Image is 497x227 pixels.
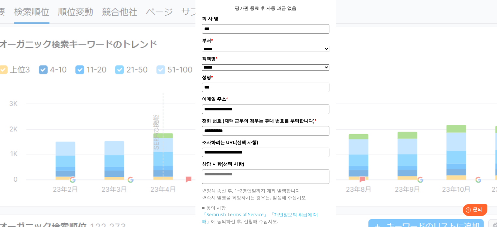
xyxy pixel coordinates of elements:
font: 전화 번호 (재택 근무의 경우는 휴대 번호를 부탁합니다) [202,118,315,123]
font: 부서 [202,38,211,43]
font: 조사하려는 URL(선택 사항) [202,140,258,145]
a: 「Semrush Terms of Service」 [202,211,268,218]
font: ■ 동의 사항 [202,204,225,211]
font: 에 동의하신 후, 신청해 주십시오. [211,218,278,224]
font: 상담 사항(선택 사항) [202,161,244,167]
a: 「개인정보의 취급에 대해」 [202,211,318,224]
font: 평가판 종료 후 자동 과금 없음 [235,6,296,11]
font: ※즉시 발행을 희망하시는 경우는, 말씀해 주십시오 [202,194,306,201]
font: 이메일 주소 [202,96,226,102]
font: 성명 [202,75,211,80]
font: 직책명 [202,56,216,61]
font: ※양식 송신 후, 1~2영업일까지 계좌 발행합니다 [202,187,300,194]
font: 회 사 명 [202,16,218,21]
iframe: Help widget launcher [439,202,490,220]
